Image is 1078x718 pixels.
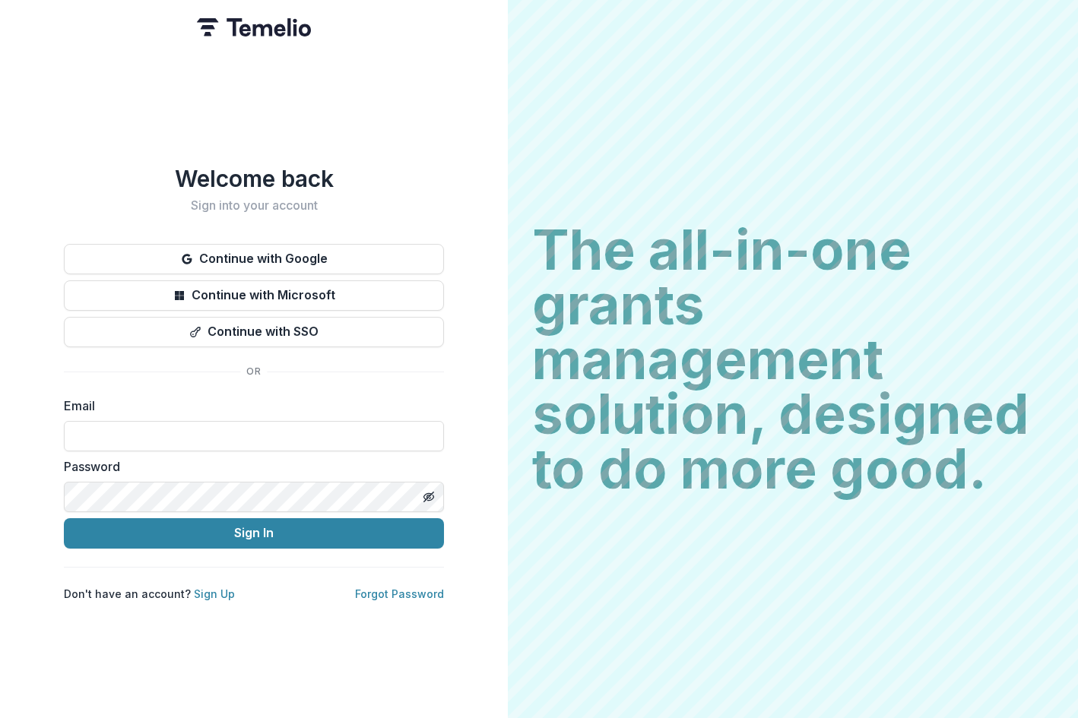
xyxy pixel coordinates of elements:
button: Continue with Google [64,244,444,274]
p: Don't have an account? [64,586,235,602]
label: Password [64,457,435,476]
button: Sign In [64,518,444,549]
label: Email [64,397,435,415]
a: Forgot Password [355,587,444,600]
h2: Sign into your account [64,198,444,213]
a: Sign Up [194,587,235,600]
button: Toggle password visibility [417,485,441,509]
button: Continue with SSO [64,317,444,347]
h1: Welcome back [64,165,444,192]
button: Continue with Microsoft [64,280,444,311]
img: Temelio [197,18,311,36]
